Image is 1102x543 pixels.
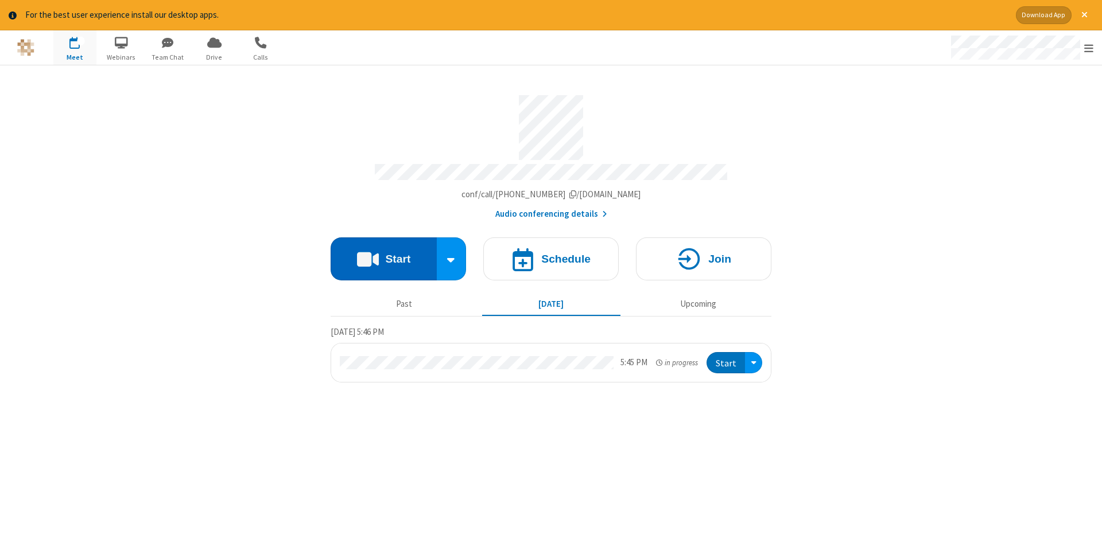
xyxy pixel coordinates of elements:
[707,352,745,373] button: Start
[331,87,771,220] section: Account details
[1076,6,1093,24] button: Close alert
[1016,6,1072,24] button: Download App
[4,30,47,65] button: Logo
[461,188,641,201] button: Copy my meeting room linkCopy my meeting room link
[461,189,641,200] span: Copy my meeting room link
[385,253,410,264] h4: Start
[100,52,143,62] span: Webinars
[636,237,771,280] button: Join
[331,237,437,280] button: Start
[495,208,607,221] button: Audio conferencing details
[483,237,619,280] button: Schedule
[620,356,647,369] div: 5:45 PM
[335,294,474,315] button: Past
[193,52,236,62] span: Drive
[25,9,1007,22] div: For the best user experience install our desktop apps.
[331,325,771,382] section: Today's Meetings
[940,30,1102,65] div: Open menu
[656,357,698,368] em: in progress
[53,52,96,62] span: Meet
[541,253,591,264] h4: Schedule
[239,52,282,62] span: Calls
[331,326,384,337] span: [DATE] 5:46 PM
[629,294,767,315] button: Upcoming
[482,294,620,315] button: [DATE]
[77,37,85,45] div: 1
[17,39,34,56] img: QA Selenium DO NOT DELETE OR CHANGE
[708,253,731,264] h4: Join
[146,52,189,62] span: Team Chat
[437,237,467,280] div: Start conference options
[745,352,762,373] div: Open menu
